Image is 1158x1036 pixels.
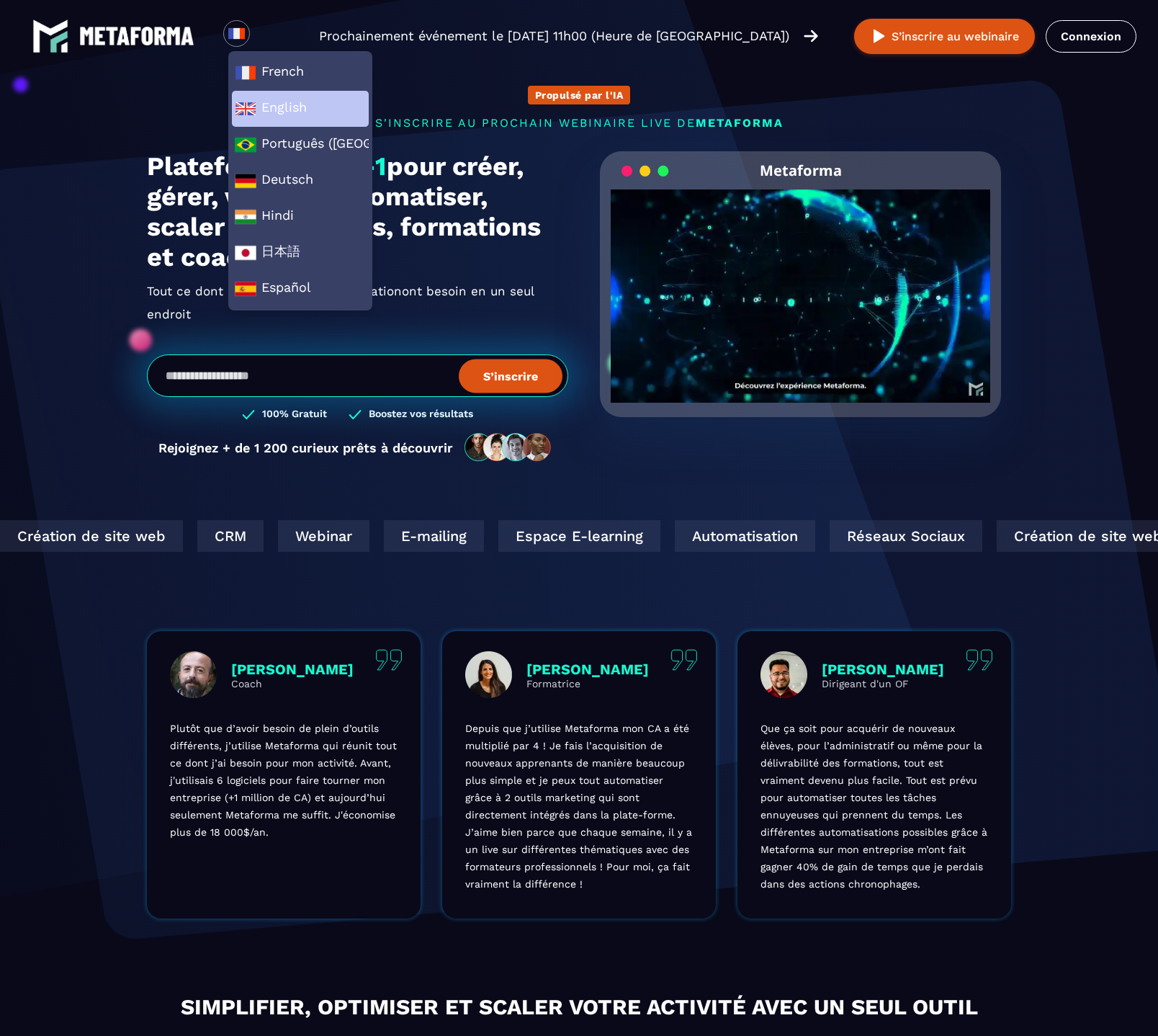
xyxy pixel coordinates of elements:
span: English [235,98,366,120]
h2: Simplifier, optimiser et scaler votre activité avec un seul outil [14,991,1144,1023]
span: 日本語 [235,242,366,264]
img: fr [228,24,246,43]
p: Formatrice [526,678,649,689]
h3: 100% Gratuit [262,408,327,421]
img: a0 [235,134,256,156]
img: profile [760,651,807,698]
span: METAFORMA [696,116,784,130]
button: S’inscrire [459,359,562,393]
div: CRM [187,520,253,552]
img: logo [32,18,68,54]
p: [PERSON_NAME] [822,661,944,678]
button: S’inscrire au webinaire [854,19,1035,54]
div: Webinar [267,520,359,552]
h3: Boostez vos résultats [369,408,473,421]
span: French [235,62,366,84]
img: community-people [460,432,557,463]
div: Automatisation [664,520,804,552]
p: [PERSON_NAME] [231,661,354,678]
span: Hindi [235,206,366,228]
video: Your browser does not support the video tag. [611,189,990,379]
img: checked [242,408,255,421]
p: Plutôt que d’avoir besoin de plein d’outils différents, j’utilise Metaforma qui réunit tout ce do... [170,720,398,841]
p: Que ça soit pour acquérir de nouveaux élèves, pour l’administratif ou même pour la délivrabilité ... [760,720,988,893]
h2: Metaforma [760,151,842,189]
img: en [235,98,256,120]
a: Connexion [1046,20,1136,53]
img: logo [79,27,194,45]
div: Réseaux Sociaux [819,520,971,552]
h1: Plateforme pour créer, gérer, vendre, automatiser, scaler vos services, formations et coachings. [147,151,568,272]
img: hi [235,206,256,228]
p: Coach [231,678,354,689]
img: quote [375,649,403,671]
div: Search for option [250,20,285,52]
img: fr [235,62,256,84]
img: play [870,27,888,45]
p: Rejoignez + de 1 200 curieux prêts à découvrir [158,440,453,455]
img: checked [349,408,362,421]
p: s'inscrire au prochain webinaire live de [147,116,1011,130]
h2: Tout ce dont les ont besoin en un seul endroit [147,280,568,326]
img: de [235,170,256,192]
p: Prochainement événement le [DATE] 11h00 (Heure de [GEOGRAPHIC_DATA]) [319,26,789,46]
p: Dirigeant d'un OF [822,678,944,689]
span: Português ([GEOGRAPHIC_DATA]) [235,134,366,156]
span: Español [235,278,366,300]
div: E-mailing [373,520,473,552]
span: Deutsch [235,170,366,192]
img: es [235,278,256,300]
img: profile [465,651,512,698]
p: Propulsé par l'IA [535,89,624,101]
div: Espace E-learning [488,520,650,552]
img: ja [235,242,256,264]
p: Depuis que j’utilise Metaforma mon CA a été multiplié par 4 ! Je fais l’acquisition de nouveaux a... [465,720,693,893]
img: loading [621,164,669,178]
p: [PERSON_NAME] [526,661,649,678]
img: quote [670,649,698,671]
img: profile [170,651,217,698]
img: arrow-right [804,28,818,44]
img: quote [966,649,993,671]
input: Search for option [262,27,273,45]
